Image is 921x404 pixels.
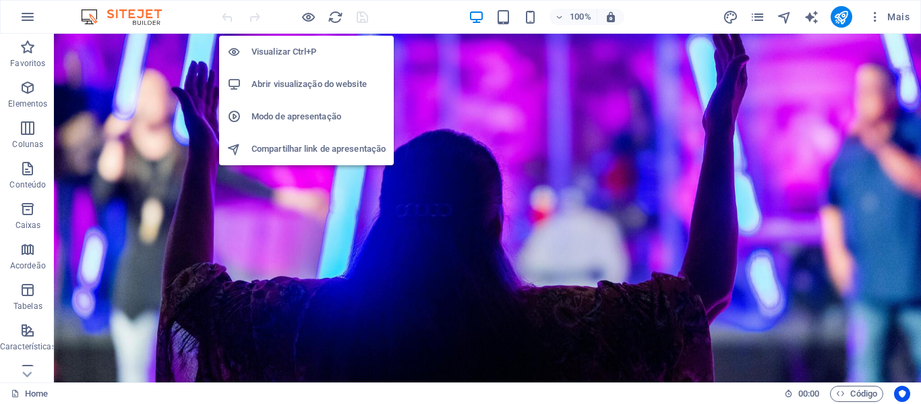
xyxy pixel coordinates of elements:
[251,141,386,157] h6: Compartilhar link de apresentação
[10,260,46,271] p: Acordeão
[8,98,47,109] p: Elementos
[798,386,819,402] span: 00 00
[804,9,820,25] button: text_generator
[723,9,738,25] i: Design (Ctrl+Alt+Y)
[251,109,386,125] h6: Modo de apresentação
[777,9,792,25] i: Navegador
[833,9,849,25] i: Publicar
[750,9,766,25] button: pages
[804,9,819,25] i: AI Writer
[78,9,179,25] img: Editor Logo
[16,220,41,231] p: Caixas
[13,301,42,312] p: Tabelas
[327,9,343,25] button: reload
[868,10,910,24] span: Mais
[10,58,45,69] p: Favoritos
[808,388,810,399] span: :
[777,9,793,25] button: navigator
[251,44,386,60] h6: Visualizar Ctrl+P
[836,386,877,402] span: Código
[723,9,739,25] button: design
[9,179,46,190] p: Conteúdo
[750,9,765,25] i: Páginas (Ctrl+Alt+S)
[251,76,386,92] h6: Abrir visualização do website
[12,139,43,150] p: Colunas
[830,386,883,402] button: Código
[894,386,910,402] button: Usercentrics
[831,6,852,28] button: publish
[11,386,48,402] a: Clique para cancelar a seleção. Clique duas vezes para abrir as Páginas
[863,6,915,28] button: Mais
[570,9,591,25] h6: 100%
[784,386,820,402] h6: Tempo de sessão
[549,9,597,25] button: 100%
